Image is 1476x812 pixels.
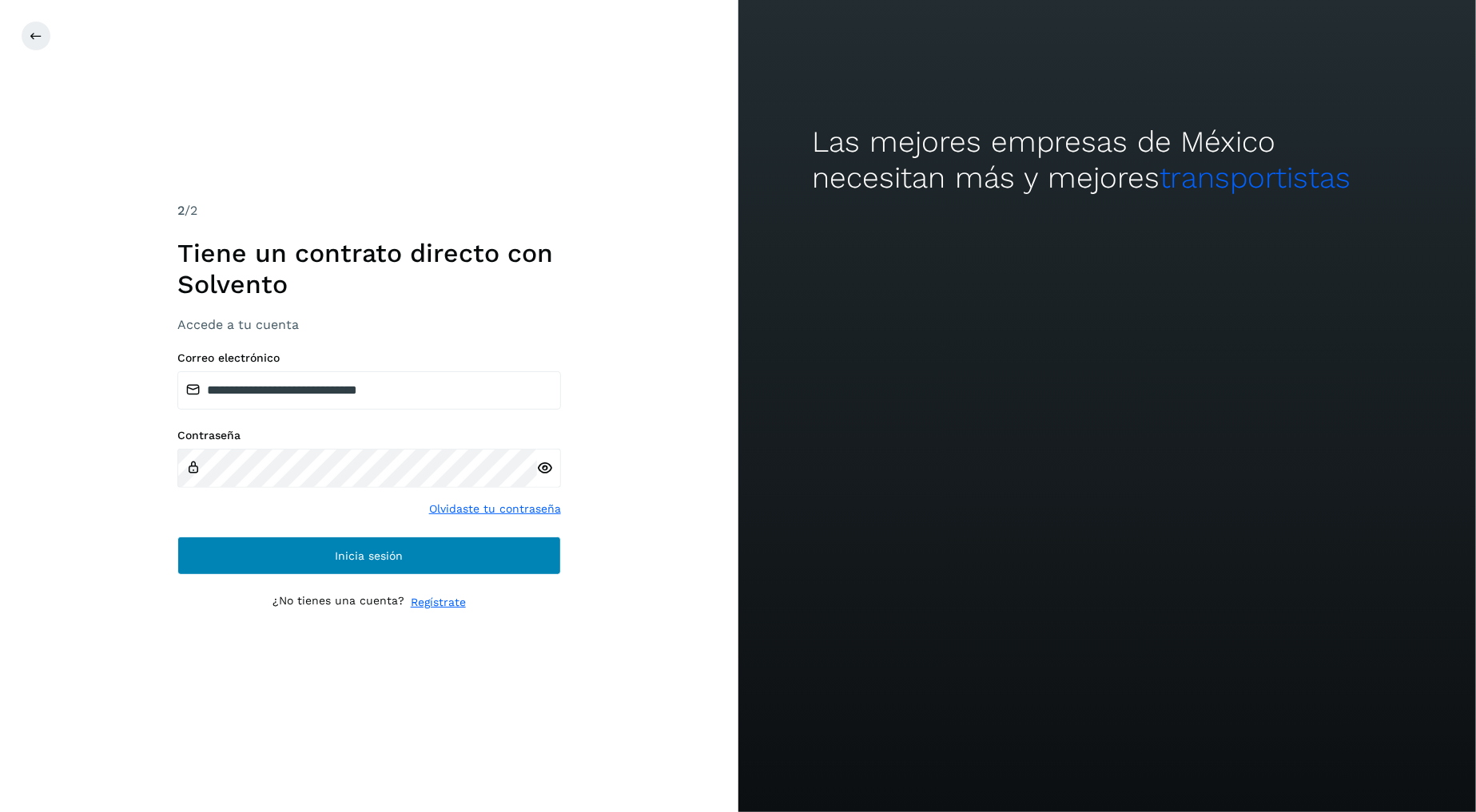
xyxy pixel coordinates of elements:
[411,594,466,611] a: Regístrate
[177,351,561,365] label: Correo electrónico
[177,238,561,299] h1: Tiene un contrato directo con Solvento
[177,201,561,220] div: /2
[812,125,1402,196] h2: Las mejores empresas de México necesitan más y mejores
[335,550,403,561] span: Inicia sesión
[177,203,185,218] span: 2
[273,594,404,611] p: ¿No tienes una cuenta?
[429,501,561,517] a: Olvidaste tu contraseña
[177,317,561,332] h3: Accede a tu cuenta
[177,537,561,575] button: Inicia sesión
[177,429,561,442] label: Contraseña
[1160,160,1351,195] span: transportistas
